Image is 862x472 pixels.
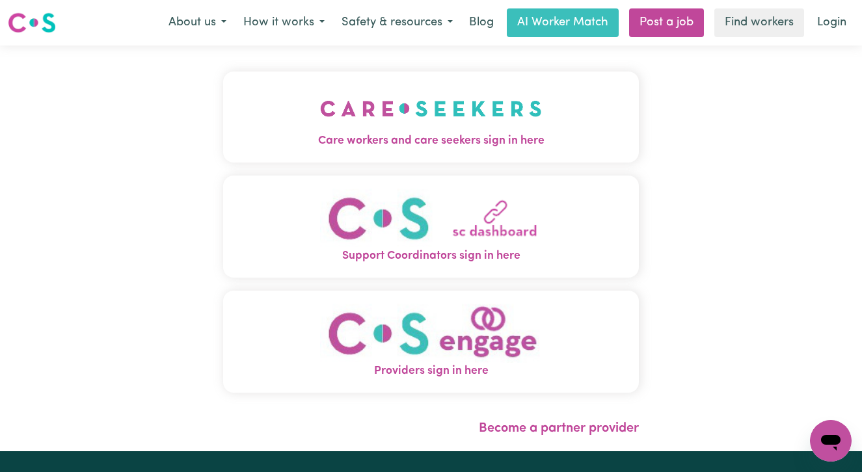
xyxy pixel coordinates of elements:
a: Careseekers logo [8,8,56,38]
a: Find workers [714,8,804,37]
a: Post a job [629,8,704,37]
a: Login [809,8,854,37]
button: Care workers and care seekers sign in here [223,72,639,163]
button: Providers sign in here [223,291,639,393]
iframe: Button to launch messaging window [810,420,852,462]
button: Safety & resources [333,9,461,36]
button: How it works [235,9,333,36]
a: Become a partner provider [479,422,639,435]
a: Blog [461,8,502,37]
span: Support Coordinators sign in here [223,248,639,265]
a: AI Worker Match [507,8,619,37]
span: Care workers and care seekers sign in here [223,133,639,150]
button: Support Coordinators sign in here [223,176,639,278]
span: Providers sign in here [223,363,639,380]
img: Careseekers logo [8,11,56,34]
button: About us [160,9,235,36]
